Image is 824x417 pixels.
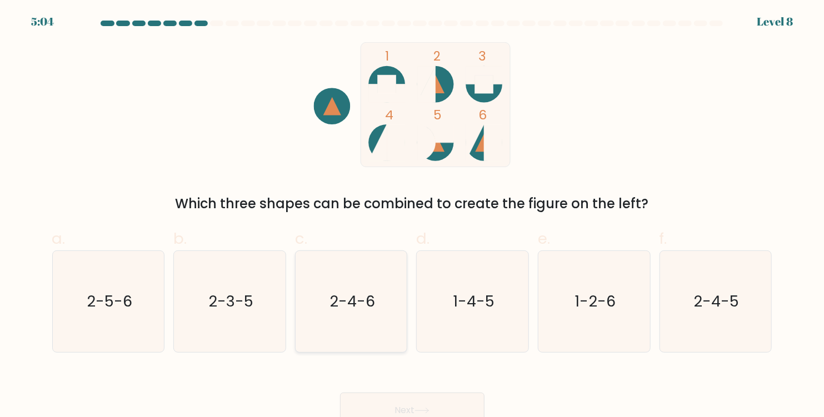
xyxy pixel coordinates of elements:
text: 1-2-6 [575,290,616,312]
div: Level 8 [757,13,793,30]
text: 1-4-5 [453,290,495,312]
div: 5:04 [31,13,54,30]
tspan: 2 [433,47,441,65]
span: d. [416,228,430,249]
text: 2-4-6 [329,290,375,312]
tspan: 5 [433,106,442,124]
tspan: 1 [385,47,389,65]
span: a. [52,228,66,249]
tspan: 6 [478,106,487,124]
tspan: 3 [478,47,486,65]
text: 2-5-6 [87,290,132,312]
text: 2-4-5 [694,290,740,312]
span: f. [660,228,667,249]
span: b. [173,228,187,249]
tspan: 4 [385,106,393,124]
text: 2-3-5 [208,290,253,312]
div: Which three shapes can be combined to create the figure on the left? [59,194,766,214]
span: e. [538,228,550,249]
span: c. [295,228,307,249]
